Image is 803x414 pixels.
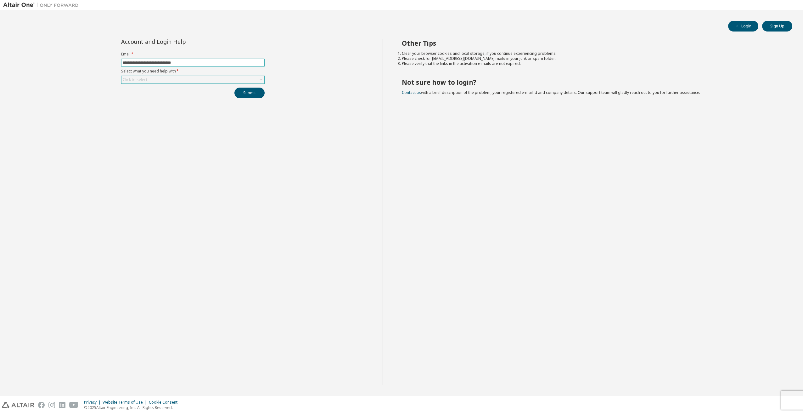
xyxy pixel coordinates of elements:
[48,402,55,408] img: instagram.svg
[402,51,781,56] li: Clear your browser cookies and local storage, if you continue experiencing problems.
[149,400,181,405] div: Cookie Consent
[402,39,781,47] h2: Other Tips
[402,90,700,95] span: with a brief description of the problem, your registered e-mail id and company details. Our suppo...
[123,77,147,82] div: Click to select
[103,400,149,405] div: Website Terms of Use
[121,39,236,44] div: Account and Login Help
[69,402,78,408] img: youtube.svg
[402,78,781,86] h2: Not sure how to login?
[121,76,264,83] div: Click to select
[402,56,781,61] li: Please check for [EMAIL_ADDRESS][DOMAIN_NAME] mails in your junk or spam folder.
[728,21,758,32] button: Login
[84,405,181,410] p: © 2025 Altair Engineering, Inc. All Rights Reserved.
[84,400,103,405] div: Privacy
[121,52,265,57] label: Email
[121,69,265,74] label: Select what you need help with
[402,90,421,95] a: Contact us
[402,61,781,66] li: Please verify that the links in the activation e-mails are not expired.
[59,402,65,408] img: linkedin.svg
[762,21,792,32] button: Sign Up
[234,88,265,98] button: Submit
[2,402,34,408] img: altair_logo.svg
[38,402,45,408] img: facebook.svg
[3,2,82,8] img: Altair One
